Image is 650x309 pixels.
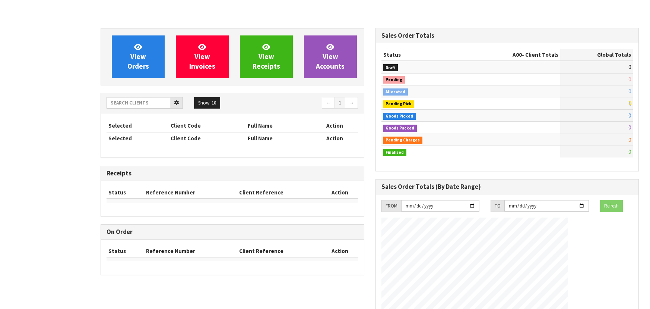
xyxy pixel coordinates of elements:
th: Client Code [169,132,246,144]
span: 0 [628,124,631,131]
th: Status [381,49,464,61]
button: Refresh [600,200,623,212]
th: - Client Totals [464,49,560,61]
th: Action [311,120,358,132]
th: Selected [107,132,169,144]
span: Pending [383,76,405,84]
th: Full Name [246,132,311,144]
th: Status [107,187,144,199]
th: Full Name [246,120,311,132]
span: 0 [628,136,631,143]
th: Client Code [169,120,246,132]
th: Global Totals [560,49,633,61]
a: ViewAccounts [304,35,357,78]
th: Action [322,187,358,199]
th: Reference Number [144,245,237,257]
span: 0 [628,63,631,71]
a: ← [322,97,335,109]
a: ViewReceipts [240,35,293,78]
th: Selected [107,120,169,132]
h3: Sales Order Totals (By Date Range) [381,183,633,190]
span: Pending Pick [383,100,415,108]
a: → [345,97,358,109]
a: ViewInvoices [176,35,229,78]
th: Client Reference [237,187,322,199]
span: 0 [628,88,631,95]
span: 0 [628,112,631,119]
h3: On Order [107,228,358,235]
button: Show: 10 [194,97,220,109]
div: FROM [381,200,401,212]
th: Client Reference [237,245,322,257]
h3: Sales Order Totals [381,32,633,39]
input: Search clients [107,97,170,109]
span: View Orders [127,43,149,71]
span: Goods Packed [383,125,417,132]
span: A00 [513,51,522,58]
span: View Receipts [253,43,280,71]
span: View Invoices [189,43,215,71]
div: TO [491,200,504,212]
span: Allocated [383,88,408,96]
th: Action [311,132,358,144]
span: 0 [628,100,631,107]
span: Goods Picked [383,113,416,120]
a: 1 [334,97,345,109]
th: Action [322,245,358,257]
nav: Page navigation [238,97,358,110]
span: 0 [628,148,631,155]
th: Status [107,245,144,257]
a: ViewOrders [112,35,165,78]
span: View Accounts [316,43,345,71]
span: Pending Charges [383,137,423,144]
th: Reference Number [144,187,237,199]
span: Draft [383,64,398,72]
h3: Receipts [107,170,358,177]
span: Finalised [383,149,407,156]
span: 0 [628,76,631,83]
